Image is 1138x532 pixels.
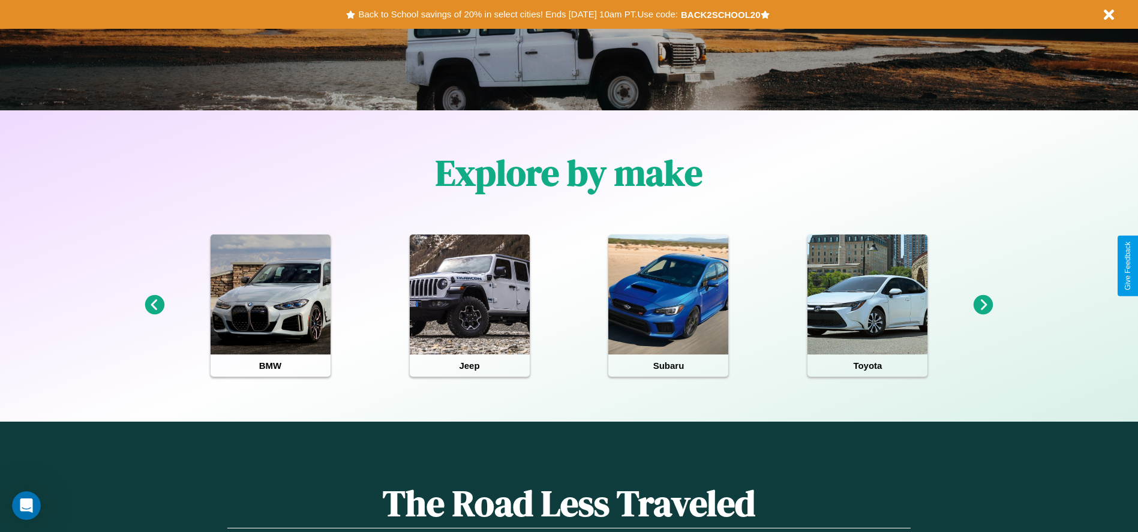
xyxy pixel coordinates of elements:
[436,148,702,197] h1: Explore by make
[227,479,910,528] h1: The Road Less Traveled
[410,354,530,377] h4: Jeep
[12,491,41,520] iframe: Intercom live chat
[807,354,927,377] h4: Toyota
[608,354,728,377] h4: Subaru
[681,10,761,20] b: BACK2SCHOOL20
[211,354,331,377] h4: BMW
[355,6,680,23] button: Back to School savings of 20% in select cities! Ends [DATE] 10am PT.Use code:
[1124,242,1132,290] div: Give Feedback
